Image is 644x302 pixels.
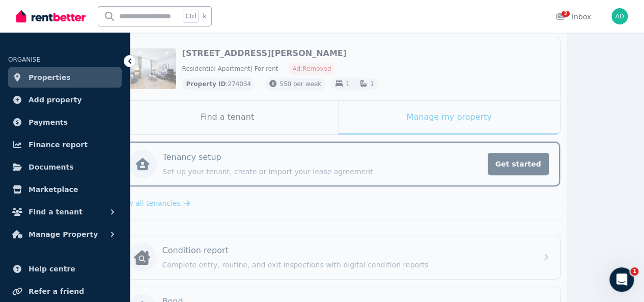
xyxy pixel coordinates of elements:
[134,249,150,265] img: Condition report
[29,183,78,196] span: Marketplace
[117,142,560,186] a: Tenancy setupSet up your tenant, create or import your lease agreementGet started
[8,224,122,244] button: Manage Property
[162,260,531,270] p: Complete entry, routine, and exit inspections with digital condition reports
[370,80,374,88] span: 1
[29,139,88,151] span: Finance report
[117,198,181,208] span: View all tenancies
[609,267,634,292] iframe: Intercom live chat
[8,67,122,88] a: Properties
[182,78,256,90] div: : 274034
[8,112,122,132] a: Payments
[29,285,84,297] span: Refer a friend
[203,12,206,20] span: k
[29,206,82,218] span: Find a tenant
[163,151,221,163] p: Tenancy setup
[186,80,226,88] span: Property ID
[29,263,75,275] span: Help centre
[346,80,350,88] span: 1
[279,80,321,88] span: 550 per week
[182,65,278,73] span: Residential Apartment | For rent
[339,101,560,134] div: Manage my property
[611,8,628,24] img: Anastasia Daniel
[117,198,190,208] a: View all tenancies
[8,259,122,279] a: Help centre
[16,9,86,24] img: RentBetter
[562,11,570,17] span: 2
[183,10,199,23] span: Ctrl
[8,202,122,222] button: Find a tenant
[163,167,482,177] p: Set up your tenant, create or import your lease agreement
[29,228,98,240] span: Manage Property
[488,153,549,175] span: Get started
[8,56,40,63] span: ORGANISE
[162,244,229,257] p: Condition report
[117,101,338,134] div: Find a tenant
[292,65,331,73] span: Ad: Removed
[29,116,68,128] span: Payments
[182,48,347,58] span: [STREET_ADDRESS][PERSON_NAME]
[630,267,638,276] span: 1
[29,94,82,106] span: Add property
[555,12,591,22] div: Inbox
[8,90,122,110] a: Add property
[8,134,122,155] a: Finance report
[8,179,122,200] a: Marketplace
[8,157,122,177] a: Documents
[8,281,122,301] a: Refer a friend
[29,71,71,84] span: Properties
[29,161,74,173] span: Documents
[117,235,560,279] a: Condition reportCondition reportComplete entry, routine, and exit inspections with digital condit...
